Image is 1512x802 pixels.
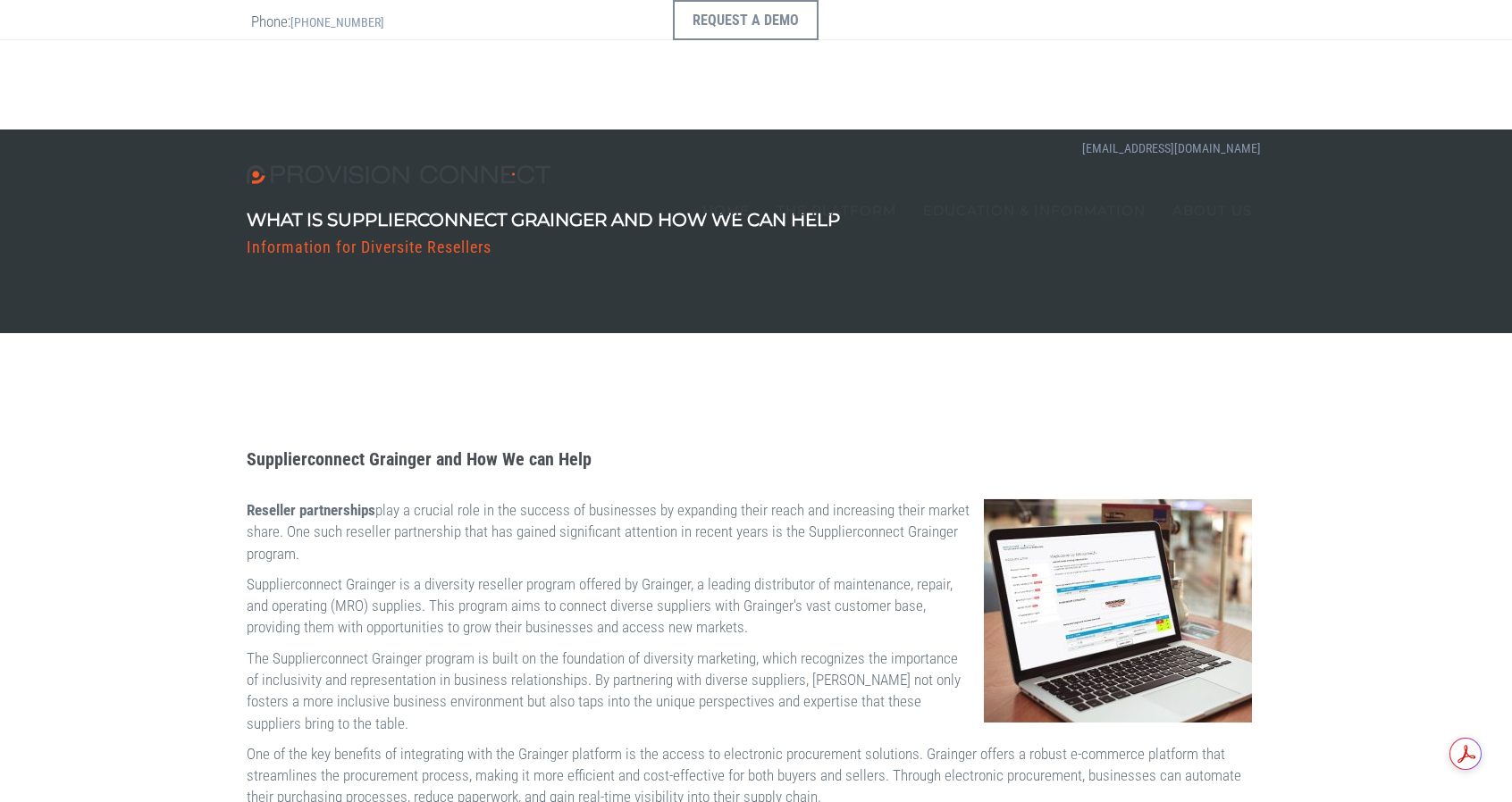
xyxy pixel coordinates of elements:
[247,689,1265,755] p: One of the key benefits of integrating with the Grainger platform is the access to electronic pro...
[247,165,559,184] img: Provision Connect
[247,446,1265,511] p: play a crucial role in the success of businesses by expanding their reach and increasing their ma...
[247,395,592,416] strong: Supplierconnect Grainger and How We can Help
[290,15,384,29] a: [PHONE_NUMBER]
[763,165,910,255] a: The Platform
[689,165,763,255] a: Home
[247,447,375,465] strong: Reseller partnerships
[1159,165,1265,255] a: About Us
[247,238,840,256] h3: Information for Diversite Resellers
[247,520,1265,585] p: Supplierconnect Grainger is a diversity reseller program offered by Grainger, a leading distribut...
[910,165,1159,255] a: Education & Information
[247,594,1265,681] p: The Supplierconnect Grainger program is built on the foundation of diversity marketing, which rec...
[984,446,1252,669] img: Supplierconnect Grainger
